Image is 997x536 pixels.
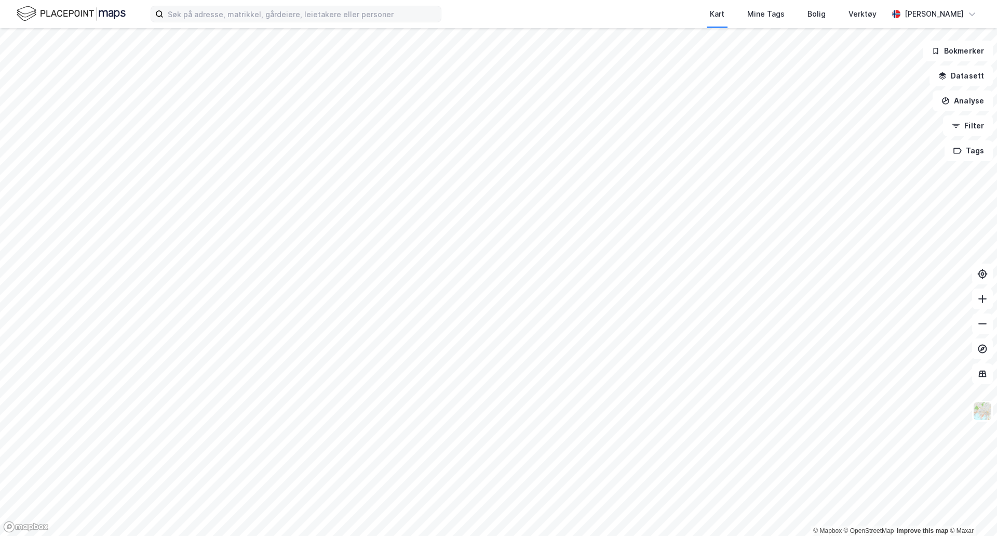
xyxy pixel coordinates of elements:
[973,401,992,421] img: Z
[897,527,948,534] a: Improve this map
[164,6,441,22] input: Søk på adresse, matrikkel, gårdeiere, leietakere eller personer
[945,140,993,161] button: Tags
[943,115,993,136] button: Filter
[945,486,997,536] iframe: Chat Widget
[710,8,724,20] div: Kart
[905,8,964,20] div: [PERSON_NAME]
[17,5,126,23] img: logo.f888ab2527a4732fd821a326f86c7f29.svg
[807,8,826,20] div: Bolig
[929,66,993,86] button: Datasett
[848,8,877,20] div: Verktøy
[747,8,785,20] div: Mine Tags
[3,521,49,533] a: Mapbox homepage
[923,41,993,61] button: Bokmerker
[813,527,842,534] a: Mapbox
[844,527,894,534] a: OpenStreetMap
[945,486,997,536] div: Kontrollprogram for chat
[933,90,993,111] button: Analyse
